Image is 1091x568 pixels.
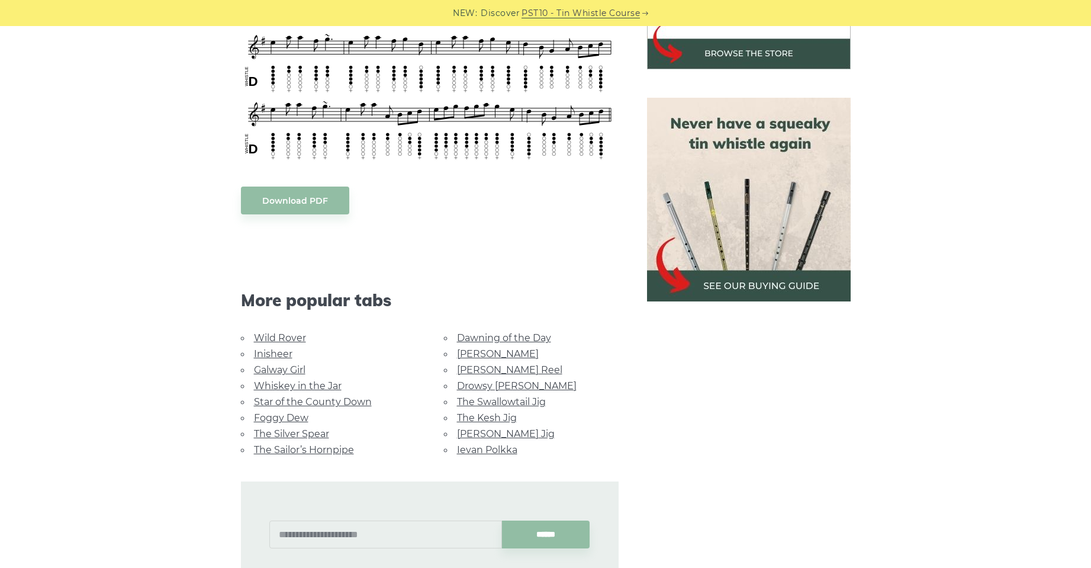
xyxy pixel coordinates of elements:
[457,332,551,344] a: Dawning of the Day
[457,396,546,407] a: The Swallowtail Jig
[254,380,342,391] a: Whiskey in the Jar
[457,444,517,455] a: Ievan Polkka
[241,290,619,310] span: More popular tabs
[241,187,349,214] a: Download PDF
[254,364,305,376] a: Galway Girl
[481,7,520,20] span: Discover
[457,348,539,360] a: [PERSON_NAME]
[457,380,577,391] a: Drowsy [PERSON_NAME]
[254,396,372,407] a: Star of the County Down
[457,412,517,423] a: The Kesh Jig
[453,7,477,20] span: NEW:
[254,348,292,360] a: Inisheer
[522,7,640,20] a: PST10 - Tin Whistle Course
[254,332,306,344] a: Wild Rover
[457,428,555,439] a: [PERSON_NAME] Jig
[647,98,851,301] img: tin whistle buying guide
[254,428,329,439] a: The Silver Spear
[457,364,562,376] a: [PERSON_NAME] Reel
[254,412,308,423] a: Foggy Dew
[254,444,354,455] a: The Sailor’s Hornpipe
